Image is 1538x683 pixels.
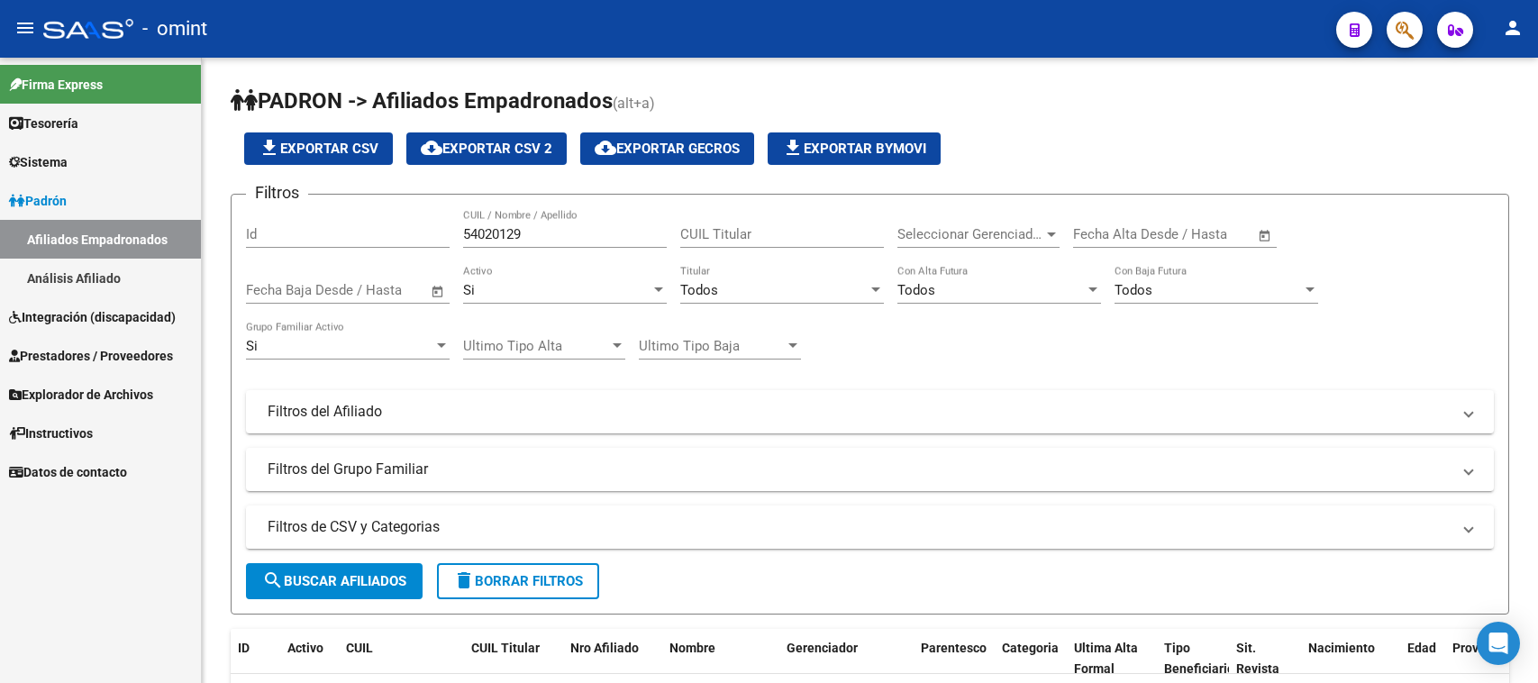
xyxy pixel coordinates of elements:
[262,569,284,591] mat-icon: search
[14,17,36,39] mat-icon: menu
[428,281,449,302] button: Open calendar
[897,226,1043,242] span: Seleccionar Gerenciador
[9,385,153,405] span: Explorador de Archivos
[453,573,583,589] span: Borrar Filtros
[142,9,207,49] span: - omint
[268,517,1451,537] mat-panel-title: Filtros de CSV y Categorias
[595,141,740,157] span: Exportar GECROS
[570,641,639,655] span: Nro Afiliado
[9,75,103,95] span: Firma Express
[262,573,406,589] span: Buscar Afiliados
[321,282,408,298] input: End date
[580,132,754,165] button: Exportar GECROS
[1477,622,1520,665] div: Open Intercom Messenger
[1308,641,1375,655] span: Nacimiento
[9,307,176,327] span: Integración (discapacidad)
[1255,225,1276,246] button: Open calendar
[437,563,599,599] button: Borrar Filtros
[9,346,173,366] span: Prestadores / Proveedores
[259,141,378,157] span: Exportar CSV
[246,563,423,599] button: Buscar Afiliados
[1073,226,1132,242] input: Start date
[244,132,393,165] button: Exportar CSV
[463,282,475,298] span: Si
[463,338,609,354] span: Ultimo Tipo Alta
[1164,641,1234,676] span: Tipo Beneficiario
[669,641,715,655] span: Nombre
[613,95,655,112] span: (alt+a)
[1002,641,1059,655] span: Categoria
[246,448,1494,491] mat-expansion-panel-header: Filtros del Grupo Familiar
[238,641,250,655] span: ID
[680,282,718,298] span: Todos
[768,132,941,165] button: Exportar Bymovi
[471,641,540,655] span: CUIL Titular
[246,505,1494,549] mat-expansion-panel-header: Filtros de CSV y Categorias
[787,641,858,655] span: Gerenciador
[639,338,785,354] span: Ultimo Tipo Baja
[268,402,1451,422] mat-panel-title: Filtros del Afiliado
[406,132,567,165] button: Exportar CSV 2
[1115,282,1152,298] span: Todos
[346,641,373,655] span: CUIL
[268,460,1451,479] mat-panel-title: Filtros del Grupo Familiar
[1502,17,1524,39] mat-icon: person
[9,114,78,133] span: Tesorería
[9,152,68,172] span: Sistema
[421,137,442,159] mat-icon: cloud_download
[1407,641,1436,655] span: Edad
[246,390,1494,433] mat-expansion-panel-header: Filtros del Afiliado
[1236,641,1279,676] span: Sit. Revista
[1452,641,1506,655] span: Provincia
[246,282,305,298] input: Start date
[246,180,308,205] h3: Filtros
[246,338,258,354] span: Si
[9,191,67,211] span: Padrón
[9,462,127,482] span: Datos de contacto
[9,423,93,443] span: Instructivos
[782,141,926,157] span: Exportar Bymovi
[259,137,280,159] mat-icon: file_download
[231,88,613,114] span: PADRON -> Afiliados Empadronados
[453,569,475,591] mat-icon: delete
[421,141,552,157] span: Exportar CSV 2
[1148,226,1235,242] input: End date
[921,641,987,655] span: Parentesco
[595,137,616,159] mat-icon: cloud_download
[1074,641,1138,676] span: Ultima Alta Formal
[287,641,323,655] span: Activo
[782,137,804,159] mat-icon: file_download
[897,282,935,298] span: Todos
